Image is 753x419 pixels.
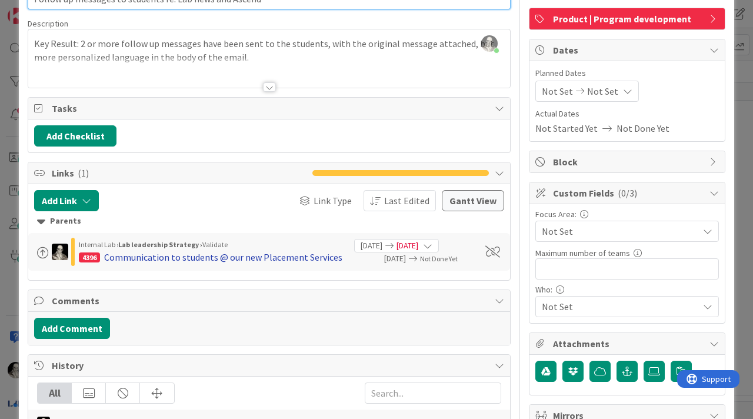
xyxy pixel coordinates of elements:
span: Tasks [52,101,489,115]
div: Parents [37,215,501,228]
span: Not Set [542,224,698,238]
button: Add Comment [34,318,110,339]
span: Links [52,166,306,180]
span: Attachments [553,337,704,351]
span: Not Done Yet [420,254,458,263]
div: Focus Area: [535,210,719,218]
span: Description [28,18,68,29]
span: [DATE] [397,240,418,252]
input: Search... [365,383,501,404]
div: Communication to students @ our new Placement Services [104,250,342,264]
div: All [38,383,72,403]
span: Last Edited [384,194,429,208]
button: Gantt View [442,190,504,211]
img: 5slRnFBaanOLW26e9PW3UnY7xOjyexml.jpeg [481,35,498,52]
span: Not Done Yet [617,121,669,135]
button: Last Edited [364,190,436,211]
span: Not Set [587,84,618,98]
b: Lab leadership Strategy › [118,240,202,249]
button: Add Checklist [34,125,116,147]
div: 4396 [79,252,100,262]
span: [DATE] [361,240,382,252]
p: Key Result: 2 or more follow up messages have been sent to the students, with the original messag... [34,37,504,64]
label: Maximum number of teams [535,248,630,258]
span: Internal Lab › [79,240,118,249]
span: History [52,358,489,373]
span: Not Set [542,300,698,314]
div: Who: [535,285,719,294]
span: Block [553,155,704,169]
span: Comments [52,294,489,308]
span: Custom Fields [553,186,704,200]
span: Support [25,2,54,16]
span: Validate [202,240,228,249]
span: Actual Dates [535,108,719,120]
button: Add Link [34,190,99,211]
span: Dates [553,43,704,57]
span: Planned Dates [535,67,719,79]
span: Not Set [542,84,573,98]
span: Link Type [314,194,352,208]
img: WS [52,244,68,260]
span: ( 0/3 ) [618,187,637,199]
span: Not Started Yet [535,121,598,135]
span: Product | Program development [553,12,704,26]
span: ( 1 ) [78,167,89,179]
span: [DATE] [354,252,406,265]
